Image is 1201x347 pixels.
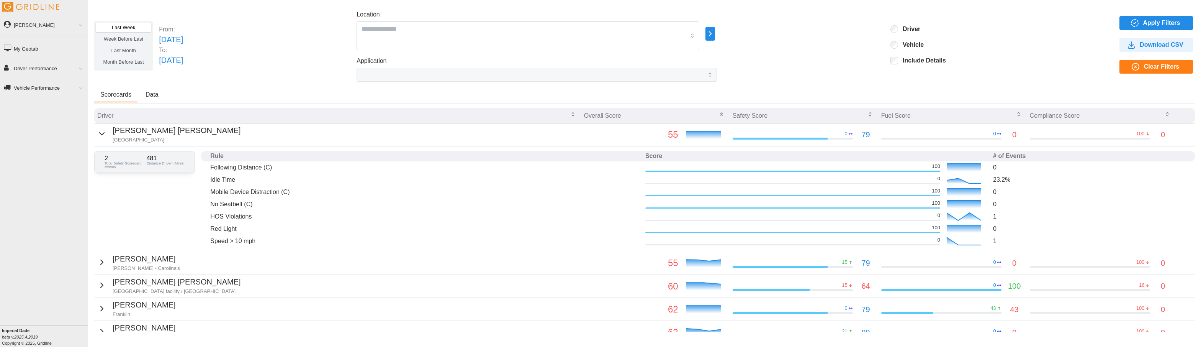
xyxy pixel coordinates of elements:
p: [PERSON_NAME] [113,322,175,334]
span: Month Before Last [103,59,144,65]
p: 79 [862,304,870,316]
p: Overall Score [584,111,621,120]
span: Apply Filters [1143,16,1180,30]
p: 89 [862,327,870,339]
label: Include Details [898,57,946,64]
p: [PERSON_NAME] - Carolina's [113,265,180,272]
p: Fuel Score [881,111,911,120]
p: 481 [147,155,185,161]
p: Distance Driven (Miles) [147,161,185,165]
p: 60 [584,279,678,294]
button: Apply Filters [1119,16,1193,30]
th: # of Events [990,151,1189,161]
span: Data [146,92,159,98]
p: 100 [932,200,940,207]
p: 79 [862,257,870,269]
p: 100 [1008,280,1021,292]
p: HOS Violations [210,212,639,221]
p: 0 [1012,327,1016,339]
p: 62 [584,302,678,317]
p: 0 [844,130,847,137]
p: 0 [1012,129,1016,141]
p: [PERSON_NAME] [PERSON_NAME] [113,125,241,136]
p: 62 [584,325,678,340]
p: [PERSON_NAME] [113,253,180,265]
p: 0 [1161,129,1165,141]
span: Scorecards [100,92,131,98]
th: Score [642,151,990,161]
button: [PERSON_NAME]Stockton [97,322,175,341]
p: 0 [1161,280,1165,292]
p: 0 [993,224,1186,233]
p: 0 [938,237,940,243]
p: 1 [993,237,1186,245]
p: 0 [993,200,1186,209]
b: Imperial Dade [2,328,29,333]
p: Franklin [113,311,175,318]
p: 100 [1136,305,1145,312]
p: 0 [993,130,996,137]
p: 16 [1139,282,1144,289]
p: [PERSON_NAME] [PERSON_NAME] [113,276,241,288]
button: [PERSON_NAME] [PERSON_NAME][GEOGRAPHIC_DATA] [97,125,241,143]
button: Clear Filters [1119,60,1193,74]
p: 15 [842,282,847,289]
p: 0 [938,212,940,219]
p: No Seatbelt (C) [210,200,639,209]
p: 2 [105,155,143,161]
p: Red Light [210,224,639,233]
p: 100 [932,163,940,170]
label: Vehicle [898,41,924,49]
p: Following Distance (C) [210,163,639,172]
p: 100 [1136,328,1145,335]
p: 1 [993,212,1186,221]
p: Mobile Device Distraction (C) [210,187,639,196]
p: Compliance Score [1030,111,1080,120]
p: 0 [1161,304,1165,316]
button: [PERSON_NAME] [PERSON_NAME][GEOGRAPHIC_DATA] facility / [GEOGRAPHIC_DATA] [97,276,241,295]
p: 15 [842,259,847,266]
img: Gridline [2,2,59,12]
p: To: [159,46,183,54]
p: 100 [932,224,940,231]
span: Download CSV [1140,38,1183,51]
span: Clear Filters [1144,60,1179,73]
p: 55 [584,127,678,142]
p: 0 [1012,257,1016,269]
p: [DATE] [159,34,183,46]
p: From: [159,25,183,34]
p: Total Safety Scorecard Events [105,161,143,169]
p: Driver [97,111,114,120]
label: Location [357,10,380,20]
p: 0 [938,175,940,182]
p: 100 [1136,130,1145,137]
p: 0 [993,163,1186,172]
p: 0 [993,328,996,335]
p: 0 [993,259,996,266]
p: Safety Score [733,111,768,120]
p: 43 [1010,304,1018,316]
p: 0 [844,305,847,312]
label: Application [357,56,386,66]
label: Driver [898,25,920,33]
p: 0 [993,282,996,289]
p: Idle Time [210,175,639,184]
p: 21 [842,328,847,335]
p: 0 [993,187,1186,196]
p: [DATE] [159,54,183,66]
div: Copyright © 2025, Gridline [2,327,88,346]
span: Last Week [112,25,135,30]
p: [GEOGRAPHIC_DATA] [113,136,241,143]
p: 64 [862,280,870,292]
p: 0 [1161,327,1165,339]
p: [PERSON_NAME] [113,299,175,311]
p: [GEOGRAPHIC_DATA] facility / [GEOGRAPHIC_DATA] [113,288,241,295]
p: 100 [1136,259,1145,266]
button: Download CSV [1119,38,1193,52]
i: beta v.2025.4.2019 [2,335,38,339]
p: 0 [1161,257,1165,269]
span: 23.2 % [993,176,1010,183]
button: [PERSON_NAME][PERSON_NAME] - Carolina's [97,253,180,272]
span: Last Month [111,48,136,53]
button: [PERSON_NAME]Franklin [97,299,175,318]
